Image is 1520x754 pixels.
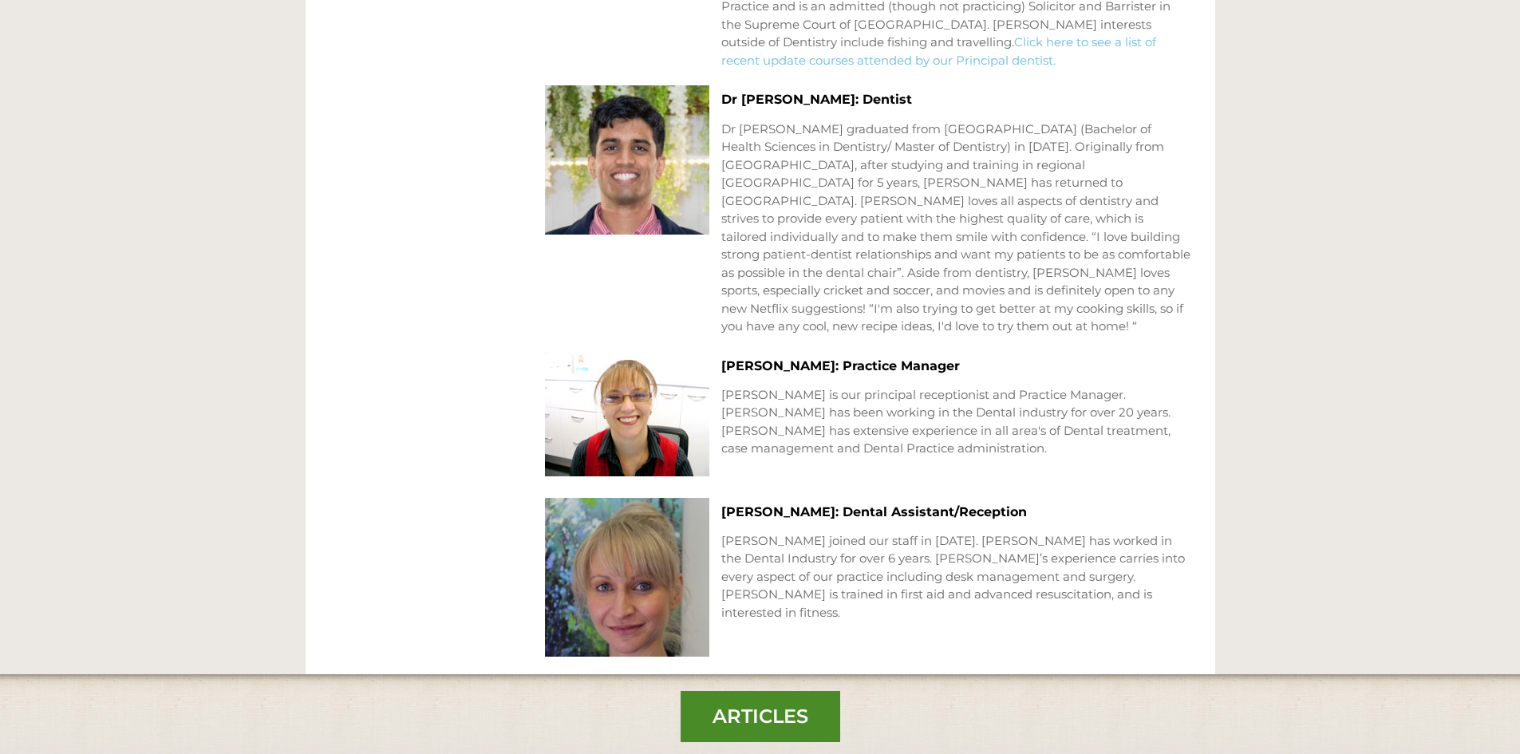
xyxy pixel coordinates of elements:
[545,85,709,234] img: Dr Arjun Nagasandra
[721,92,1191,107] h3: Dr [PERSON_NAME]: Dentist
[713,707,808,726] span: Articles
[721,358,1191,373] h3: [PERSON_NAME]: Practice Manager
[721,386,1191,458] p: [PERSON_NAME] is our principal receptionist and Practice Manager. [PERSON_NAME] has been working ...
[721,532,1191,622] p: [PERSON_NAME] joined our staff in [DATE]. [PERSON_NAME] has worked in the Dental Industry for ove...
[721,120,1191,336] p: Dr [PERSON_NAME] graduated from [GEOGRAPHIC_DATA] (Bachelor of Health Sciences in Dentistry/ Mast...
[721,34,1156,68] a: Click here to see a list of recent update courses attended by our Principal dentist.
[681,691,840,742] a: Articles
[721,504,1191,519] h3: [PERSON_NAME]: Dental Assistant/Reception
